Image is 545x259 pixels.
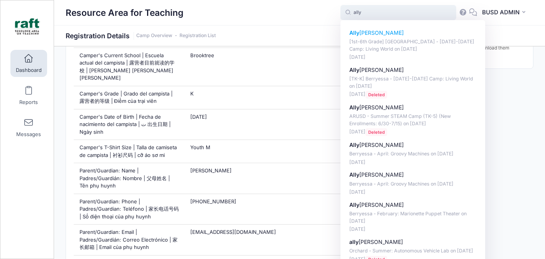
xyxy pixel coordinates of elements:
[349,159,477,166] p: [DATE]
[190,52,214,58] span: Brooktree
[349,238,477,246] p: [PERSON_NAME]
[190,90,194,97] span: K
[74,86,185,109] div: Camper's Grade | Grado del campista | 露营者的等级 | Điểm của trại viên
[0,8,54,45] a: Resource Area for Teaching
[74,163,185,194] div: Parent/Guardian: Name | Padres/Guardián: Nombre | 父母姓名 | Tên phụ huynh
[349,128,477,136] p: [DATE]
[340,5,456,20] input: Search by First Name, Last Name, or Email...
[190,144,210,150] span: Youth M
[66,32,216,40] h1: Registration Details
[349,29,477,37] p: [PERSON_NAME]
[349,239,359,245] strong: ally
[349,91,477,98] p: [DATE]
[349,150,477,158] p: Berryessa - April: Groovy Machines on [DATE]
[349,171,477,179] p: [PERSON_NAME]
[10,82,47,109] a: Reports
[349,75,477,90] p: [TK-K] Berryessa - [DATE]-[DATE] Camp: Living World on [DATE]
[74,140,185,163] div: Camper's T-Shirt Size | Talla de camiseta de campista | 衬衫尺码 | cỡ áo sơ mi
[349,226,477,233] p: [DATE]
[19,99,38,106] span: Reports
[190,114,207,120] span: [DATE]
[349,210,477,225] p: Berryessa - February: Marionette Puppet Theater on [DATE]
[13,12,42,41] img: Resource Area for Teaching
[74,109,185,140] div: Camper's Date of Birth | Fecha de nacimiento del campista | ت 出生日期 | Ngày sinh
[349,66,477,74] p: [PERSON_NAME]
[136,33,172,39] a: Camp Overview
[190,198,236,204] span: [PHONE_NUMBER]
[349,104,359,111] strong: Ally
[366,128,387,136] span: Deleted
[74,225,185,255] div: Parent/Guardian: Email | Padres/Guardián: Correo Electrónico | 家长邮箱 | Email của phụ huynh
[477,4,533,22] button: BUSD ADMIN
[74,194,185,225] div: Parent/Guardian: Phone | Padres/Guardian: Teléfono | 家长电话号码 | Số điện thoại của phụ huynh
[74,48,185,86] div: Camper's Current School | Escuela actual del campista | 露营者目前就读的学校 | [PERSON_NAME] [PERSON_NAME] ...
[349,189,477,196] p: [DATE]
[366,91,387,98] span: Deleted
[16,67,42,73] span: Dashboard
[10,50,47,77] a: Dashboard
[349,141,359,148] strong: Ally
[349,104,477,112] p: [PERSON_NAME]
[190,229,276,235] span: [EMAIL_ADDRESS][DOMAIN_NAME]
[349,247,477,255] p: Orchard - Summer: Autonomous Vehicle Lab on [DATE]
[66,4,183,22] h1: Resource Area for Teaching
[349,54,477,61] p: [DATE]
[349,201,359,208] strong: Ally
[482,8,520,17] span: BUSD ADMIN
[179,33,216,39] a: Registration List
[10,114,47,141] a: Messages
[190,167,232,174] span: [PERSON_NAME]
[349,66,359,73] strong: Ally
[349,201,477,209] p: [PERSON_NAME]
[349,113,477,127] p: ARUSD - Summer STEAM Camp (TK-5) (New Enrollments: 6/30-7/15) on [DATE]
[349,181,477,188] p: Berryessa - April: Groovy Machines on [DATE]
[16,131,41,138] span: Messages
[349,38,477,53] p: [1st-6th Grade] [GEOGRAPHIC_DATA] - [DATE]-[DATE] Camp: Living World on [DATE]
[349,171,359,178] strong: Ally
[349,29,359,36] strong: Ally
[349,141,477,149] p: [PERSON_NAME]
